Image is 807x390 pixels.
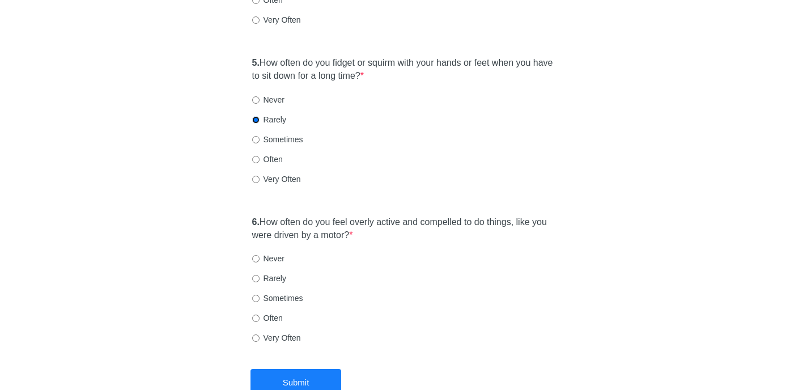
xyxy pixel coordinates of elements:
[252,116,260,124] input: Rarely
[252,334,260,342] input: Very Often
[252,273,286,284] label: Rarely
[252,154,283,165] label: Often
[252,255,260,262] input: Never
[252,295,260,302] input: Sometimes
[252,275,260,282] input: Rarely
[252,217,260,227] strong: 6.
[252,292,303,304] label: Sometimes
[252,57,555,83] label: How often do you fidget or squirm with your hands or feet when you have to sit down for a long time?
[252,315,260,322] input: Often
[252,216,555,242] label: How often do you feel overly active and compelled to do things, like you were driven by a motor?
[252,332,301,344] label: Very Often
[252,14,301,26] label: Very Often
[252,173,301,185] label: Very Often
[252,136,260,143] input: Sometimes
[252,134,303,145] label: Sometimes
[252,96,260,104] input: Never
[252,114,286,125] label: Rarely
[252,16,260,24] input: Very Often
[252,312,283,324] label: Often
[252,176,260,183] input: Very Often
[252,94,284,105] label: Never
[252,253,284,264] label: Never
[252,58,260,67] strong: 5.
[252,156,260,163] input: Often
